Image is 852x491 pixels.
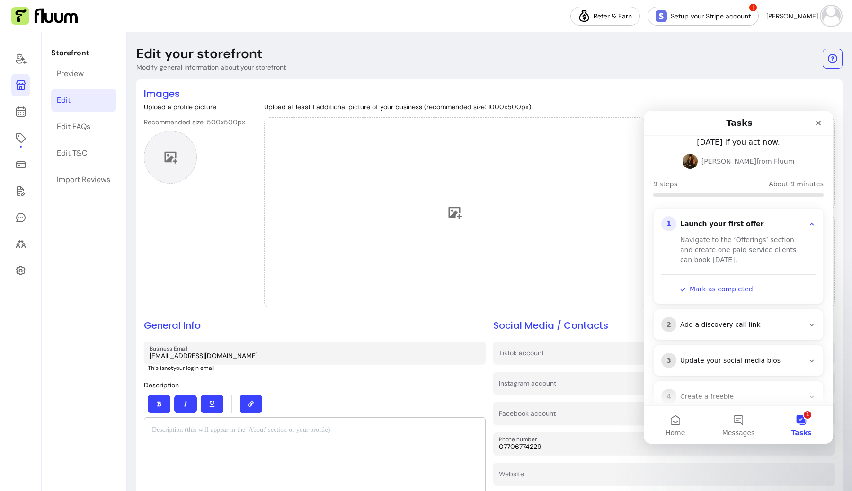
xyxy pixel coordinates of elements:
img: avatar [822,7,841,26]
a: Calendar [11,100,30,123]
a: Import Reviews [51,168,116,191]
label: Phone number [499,435,540,443]
b: not [164,364,173,372]
p: Storefront [51,47,116,59]
div: Edit FAQs [57,121,90,132]
a: Edit [51,89,116,112]
a: Setup your Stripe account [648,7,759,26]
p: This is your login email [148,364,486,372]
p: Upload at least 1 additional picture of your business (recommended size: 1000x500px) [264,102,835,112]
span: [PERSON_NAME] [766,11,818,21]
img: Stripe Icon [656,10,667,22]
a: Edit FAQs [51,115,116,138]
p: Recommended size: 500x500px [144,117,245,127]
a: Offerings [11,127,30,149]
a: Refer & Earn [570,7,640,26]
input: Instagram account [499,381,829,391]
input: Facebook account [499,412,829,421]
span: Description [144,381,179,389]
a: Edit T&C [51,142,116,165]
a: Home [11,47,30,70]
input: Tiktok account [499,351,829,360]
input: Business Email [150,351,480,360]
a: Clients [11,233,30,255]
a: Sales [11,153,30,176]
h2: Images [144,87,835,100]
img: Fluum Logo [11,7,78,25]
a: Preview [51,62,116,85]
p: Modify general information about your storefront [136,62,286,72]
p: Upload a profile picture [144,102,245,112]
input: Phone number [499,442,829,451]
span: ! [748,3,758,12]
a: Storefront [11,74,30,96]
div: Edit [57,95,71,106]
label: Business Email [150,344,191,352]
a: Settings [11,259,30,282]
input: Website [499,472,829,482]
iframe: Intercom live chat [644,111,833,444]
div: Import Reviews [57,174,110,185]
h2: Social Media / Contacts [493,319,835,332]
div: Edit T&C [57,148,87,159]
a: My Messages [11,206,30,229]
h2: General Info [144,319,486,332]
button: avatar[PERSON_NAME] [766,7,841,26]
p: Edit your storefront [136,45,263,62]
div: Preview [57,68,84,79]
a: Forms [11,180,30,202]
